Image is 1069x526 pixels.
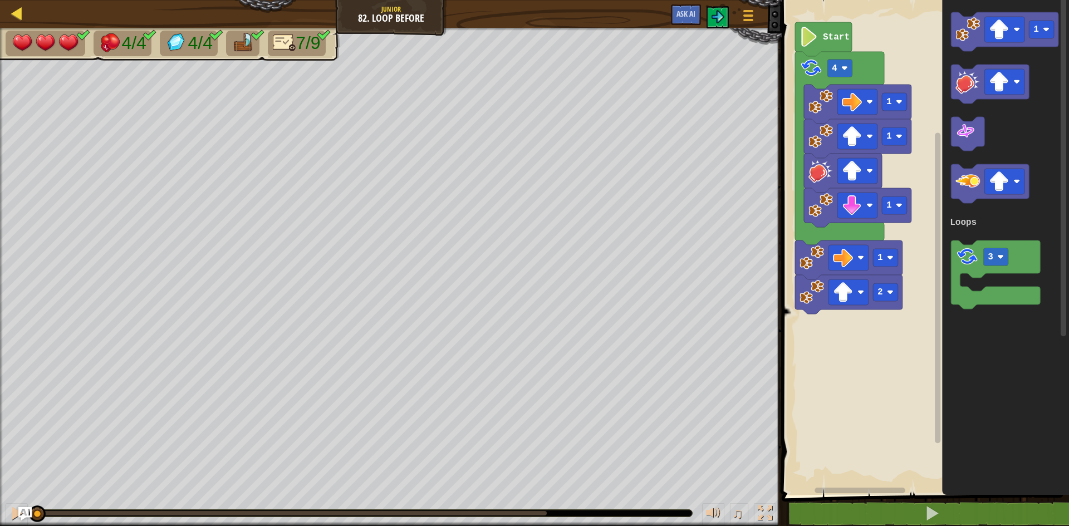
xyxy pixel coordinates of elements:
[886,131,892,141] text: 1
[754,503,776,526] button: Toggle fullscreen
[18,507,32,520] button: Ask AI
[988,252,993,262] text: 3
[6,31,85,56] li: Your hero must survive.
[1033,24,1039,35] text: 1
[877,253,883,263] text: 1
[734,4,762,31] button: Show game menu
[188,33,212,53] span: 4/4
[832,63,837,73] text: 4
[950,218,977,228] text: Loops
[886,97,892,107] text: 1
[702,503,724,526] button: Adjust volume
[226,31,259,56] li: Go to the raft.
[268,31,326,56] li: Only 7 lines of code
[121,33,146,53] span: 4/4
[94,31,151,56] li: Defeat the enemies.
[707,6,729,28] button: $t('play_level.next_level')
[730,503,749,526] button: ♫
[877,287,883,297] text: 2
[160,31,218,56] li: Collect the gems.
[732,505,743,522] span: ♫
[671,4,701,25] button: Ask AI
[886,200,892,210] text: 1
[823,32,850,42] text: Start
[6,503,28,526] button: Ctrl + P: Pause
[676,8,695,19] span: Ask AI
[296,33,320,53] span: 7/9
